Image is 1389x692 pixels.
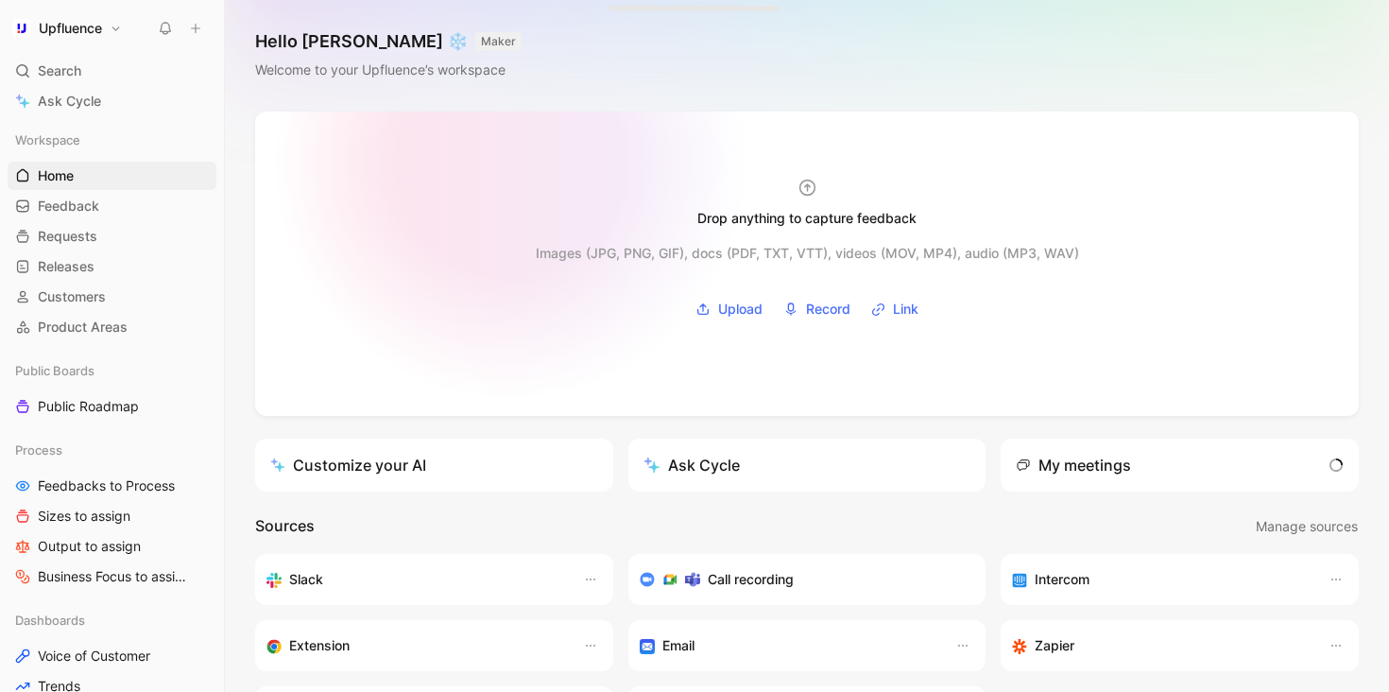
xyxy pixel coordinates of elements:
[697,207,917,230] div: Drop anything to capture feedback
[38,257,94,276] span: Releases
[806,298,850,320] span: Record
[8,436,216,591] div: ProcessFeedbacks to ProcessSizes to assignOutput to assignBusiness Focus to assign
[8,356,216,421] div: Public BoardsPublic Roadmap
[15,441,62,459] span: Process
[8,162,216,190] a: Home
[38,397,139,416] span: Public Roadmap
[255,30,522,53] h1: Hello [PERSON_NAME] ❄️
[628,439,986,492] button: Ask Cycle
[643,454,740,476] div: Ask Cycle
[1035,568,1089,591] h3: Intercom
[8,562,216,591] a: Business Focus to assign
[255,439,613,492] a: Customize your AI
[689,295,769,323] button: Upload
[38,537,141,556] span: Output to assign
[1256,515,1358,538] span: Manage sources
[8,57,216,85] div: Search
[38,60,81,82] span: Search
[38,166,74,185] span: Home
[708,568,794,591] h3: Call recording
[8,606,216,634] div: Dashboards
[38,647,150,666] span: Voice of Customer
[38,567,190,586] span: Business Focus to assign
[8,532,216,561] a: Output to assign
[270,454,426,476] div: Customize your AI
[8,502,216,530] a: Sizes to assign
[289,634,350,657] h3: Extension
[8,356,216,385] div: Public Boards
[8,126,216,154] div: Workspace
[38,227,97,246] span: Requests
[266,568,564,591] div: Sync your customers, send feedback and get updates in Slack
[289,568,323,591] h3: Slack
[38,318,128,337] span: Product Areas
[15,130,80,149] span: Workspace
[12,19,31,38] img: Upfluence
[8,642,216,670] a: Voice of Customer
[1012,634,1310,657] div: Capture feedback from thousands of sources with Zapier (survey results, recordings, sheets, etc).
[1016,454,1131,476] div: My meetings
[8,15,127,42] button: UpfluenceUpfluence
[8,392,216,421] a: Public Roadmap
[39,20,102,37] h1: Upfluence
[718,298,763,320] span: Upload
[255,514,315,539] h2: Sources
[1255,514,1359,539] button: Manage sources
[640,634,937,657] div: Forward emails to your feedback inbox
[38,287,106,306] span: Customers
[15,611,85,630] span: Dashboards
[1012,568,1310,591] div: Sync your customers, send feedback and get updates in Intercom
[8,252,216,281] a: Releases
[8,436,216,464] div: Process
[893,298,918,320] span: Link
[38,90,101,112] span: Ask Cycle
[38,476,175,495] span: Feedbacks to Process
[8,283,216,311] a: Customers
[777,295,857,323] button: Record
[8,192,216,220] a: Feedback
[15,361,94,380] span: Public Boards
[475,32,522,51] button: MAKER
[255,59,522,81] div: Welcome to your Upfluence’s workspace
[8,222,216,251] a: Requests
[662,634,694,657] h3: Email
[38,507,130,526] span: Sizes to assign
[8,313,216,341] a: Product Areas
[1035,634,1074,657] h3: Zapier
[8,472,216,500] a: Feedbacks to Process
[865,295,925,323] button: Link
[38,197,99,216] span: Feedback
[266,634,564,657] div: Capture feedback from anywhere on the web
[640,568,960,591] div: Record & transcribe meetings from Zoom, Meet & Teams.
[536,242,1079,265] div: Images (JPG, PNG, GIF), docs (PDF, TXT, VTT), videos (MOV, MP4), audio (MP3, WAV)
[8,87,216,115] a: Ask Cycle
